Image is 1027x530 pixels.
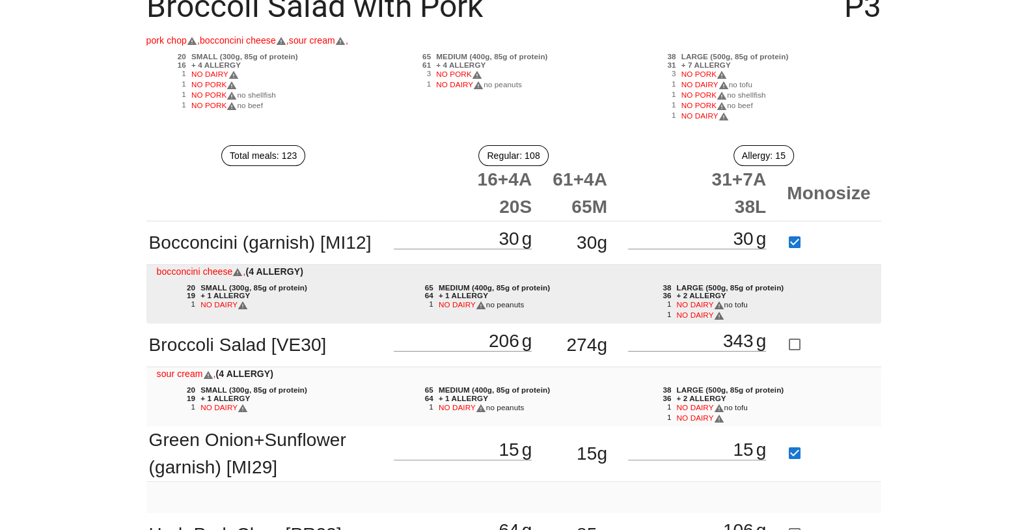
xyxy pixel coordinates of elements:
[436,70,482,78] span: NO PORK
[519,230,532,247] div: g
[397,403,436,413] div: 1
[149,101,189,111] div: 1
[149,80,189,91] div: 1
[149,91,189,101] div: 1
[635,395,674,403] div: 36
[286,35,289,46] span: ,
[191,80,237,89] span: NO PORK
[676,311,724,319] span: NO DAIRY
[189,53,389,61] div: SMALL (300g, 85g of protein)
[191,101,237,109] span: NO PORK
[638,80,678,91] div: 1
[436,395,630,403] div: + 1 ALLERGY
[676,413,724,422] span: NO DAIRY
[577,232,607,253] span: 30g
[436,292,630,300] div: + 1 ALLERGY
[519,441,532,458] div: g
[198,284,392,292] div: SMALL (300g, 85g of protein)
[487,146,540,165] span: Regular: 108
[679,61,879,70] div: + 7 ALLERGY
[439,403,486,411] span: NO DAIRY
[198,395,392,403] div: + 1 ALLERGY
[742,146,786,165] span: Allergy: 15
[237,101,263,109] span: no beef
[159,395,199,403] div: 19
[681,70,727,78] span: NO PORK
[159,386,199,395] div: 20
[439,300,486,309] span: NO DAIRY
[724,403,747,411] span: no tofu
[200,35,289,46] span: bocconcini cheese
[674,395,868,403] div: + 2 ALLERGY
[197,35,200,46] span: ,
[728,80,752,89] span: no tofu
[727,91,766,99] span: no shellfish
[754,230,767,247] div: g
[433,53,633,61] div: MEDIUM (400g, 85g of protein)
[159,403,199,413] div: 1
[157,369,216,379] span: sour cream
[189,61,389,70] div: + 4 ALLERGY
[436,284,630,292] div: MEDIUM (400g, 85g of protein)
[676,300,724,309] span: NO DAIRY
[245,265,303,279] span: (4 ALLERGY)
[727,101,753,109] span: no beef
[159,292,199,300] div: 19
[635,311,674,321] div: 1
[566,335,607,355] span: 274g
[635,403,674,413] div: 1
[146,35,200,46] span: pork chop
[776,166,881,221] th: Monosize
[394,80,433,91] div: 1
[200,300,248,309] span: NO DAIRY
[635,292,674,300] div: 36
[436,386,630,395] div: MEDIUM (400g, 85g of protein)
[486,300,525,309] span: no peanuts
[149,53,189,61] div: 20
[681,80,729,89] span: NO DAIRY
[216,367,273,381] span: (4 ALLERGY)
[638,111,678,122] div: 1
[149,61,189,70] div: 16
[681,91,727,99] span: NO PORK
[397,386,436,395] div: 65
[394,70,433,80] div: 3
[200,403,248,411] span: NO DAIRY
[436,80,484,89] span: NO DAIRY
[394,53,433,61] div: 65
[635,413,674,424] div: 1
[149,70,189,80] div: 1
[397,292,436,300] div: 64
[191,91,237,99] span: NO PORK
[433,61,633,70] div: + 4 ALLERGY
[638,70,678,80] div: 3
[213,369,216,379] span: ,
[635,386,674,395] div: 38
[679,53,879,61] div: LARGE (500g, 85g of protein)
[674,292,868,300] div: + 2 ALLERGY
[146,426,384,482] td: Green Onion+Sunflower (garnish) [MI29]
[542,166,618,221] th: 61+4A 65M
[198,292,392,300] div: + 1 ALLERGY
[635,300,674,311] div: 1
[638,101,678,111] div: 1
[159,300,199,311] div: 1
[397,395,436,403] div: 64
[157,266,246,277] span: bocconcini cheese
[676,403,724,411] span: NO DAIRY
[638,53,678,61] div: 38
[484,80,522,89] span: no peanuts
[237,91,276,99] span: no shellfish
[289,35,348,46] span: sour cream
[577,443,607,464] span: 15g
[486,403,525,411] span: no peanuts
[146,324,384,367] td: Broccoli Salad [VE30]
[383,166,542,221] th: 16+4A 20S
[681,101,727,109] span: NO PORK
[754,332,767,349] div: g
[397,300,436,311] div: 1
[635,284,674,292] div: 38
[243,266,245,277] span: ,
[519,332,532,349] div: g
[754,441,767,458] div: g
